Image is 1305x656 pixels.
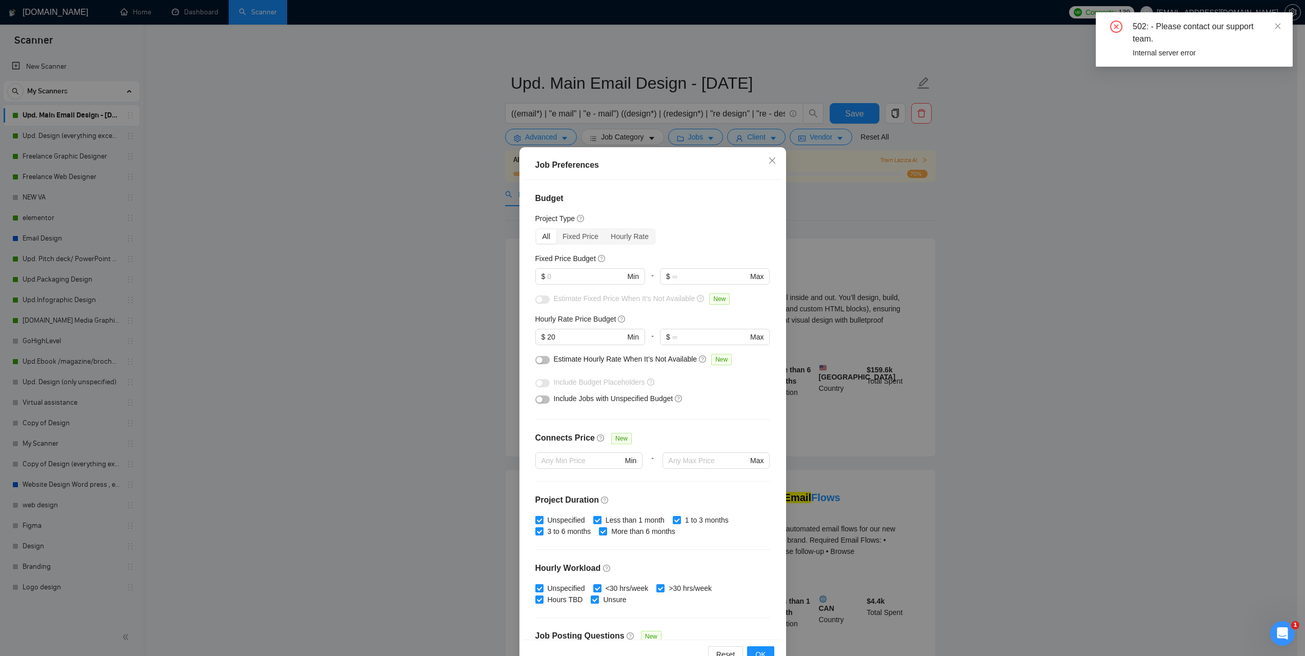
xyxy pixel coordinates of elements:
[535,313,616,325] h5: Hourly Rate Price Budget
[597,434,605,442] span: question-circle
[672,331,748,343] input: ∞
[554,294,695,303] span: Estimate Fixed Price When It’s Not Available
[554,394,673,403] span: Include Jobs with Unspecified Budget
[544,514,589,526] span: Unspecified
[697,294,705,303] span: question-circle
[750,455,764,466] span: Max
[711,354,732,365] span: New
[611,433,632,444] span: New
[750,331,764,343] span: Max
[598,254,606,263] span: question-circle
[544,583,589,594] span: Unspecified
[601,514,669,526] span: Less than 1 month
[541,271,546,282] span: $
[618,315,626,323] span: question-circle
[605,229,655,244] div: Hourly Rate
[554,355,697,363] span: Estimate Hourly Rate When It’s Not Available
[681,514,733,526] span: 1 to 3 months
[535,562,770,574] h4: Hourly Workload
[577,214,585,223] span: question-circle
[709,293,730,305] span: New
[535,494,770,506] h4: Project Duration
[535,213,575,224] h5: Project Type
[547,331,625,343] input: 0
[675,394,683,403] span: question-circle
[544,526,595,537] span: 3 to 6 months
[1133,21,1280,45] div: 502: - Please contact our support team.
[547,271,625,282] input: 0
[1270,621,1295,646] iframe: Intercom live chat
[625,455,637,466] span: Min
[535,159,770,171] div: Job Preferences
[544,594,587,605] span: Hours TBD
[535,192,770,205] h4: Budget
[607,526,679,537] span: More than 6 months
[1274,23,1281,30] span: close
[554,378,645,386] span: Include Budget Placeholders
[535,630,625,642] h4: Job Posting Questions
[647,378,655,386] span: question-circle
[603,564,611,572] span: question-circle
[627,632,635,640] span: question-circle
[758,147,786,175] button: Close
[699,355,707,363] span: question-circle
[599,594,630,605] span: Unsure
[666,271,670,282] span: $
[669,455,748,466] input: Any Max Price
[601,583,653,594] span: <30 hrs/week
[627,271,639,282] span: Min
[535,432,595,444] h4: Connects Price
[768,156,776,165] span: close
[536,229,557,244] div: All
[672,271,748,282] input: ∞
[641,631,661,642] span: New
[750,271,764,282] span: Max
[645,268,660,293] div: -
[535,253,596,264] h5: Fixed Price Budget
[643,452,662,481] div: -
[556,229,605,244] div: Fixed Price
[601,496,609,504] span: question-circle
[665,583,716,594] span: >30 hrs/week
[541,331,546,343] span: $
[627,331,639,343] span: Min
[645,329,660,353] div: -
[1133,47,1280,58] div: Internal server error
[666,331,670,343] span: $
[1110,21,1122,33] span: close-circle
[541,455,623,466] input: Any Min Price
[1291,621,1299,629] span: 1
